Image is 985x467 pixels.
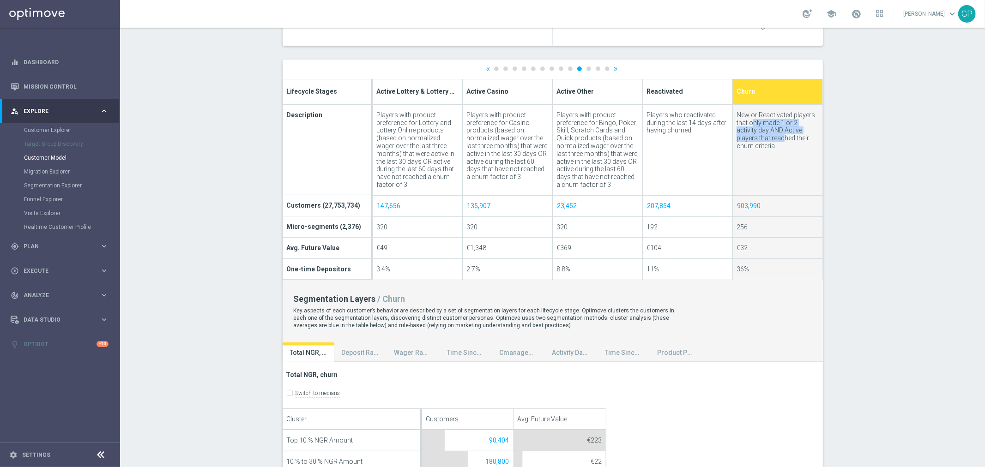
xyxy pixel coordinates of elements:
[387,346,439,362] a: Wager Ranking, Churn
[11,107,100,115] div: Explore
[283,430,421,451] td: Top 10 % NGR Amount
[596,66,600,71] a: 12
[586,66,591,71] a: 11
[10,59,109,66] div: equalizer Dashboard
[11,267,19,275] i: play_circle_outline
[11,291,100,299] div: Analyze
[737,223,819,231] div: 256
[647,223,729,231] div: 192
[9,451,18,459] i: settings
[466,86,508,96] span: Active Casino
[10,316,109,323] div: Data Studio keyboard_arrow_right
[514,408,606,430] th: Avg. Future Value
[650,346,702,362] a: Product Prefrence, LifeTime
[24,192,119,206] div: Funnel Explorer
[11,242,19,251] i: gps_fixed
[376,86,459,96] span: Active Lottery & Lottery Online
[100,242,109,251] i: keyboard_arrow_right
[494,66,499,71] a: 1
[24,206,119,220] div: Visits Explorer
[283,346,334,362] a: Total NGR, churn
[466,265,549,273] div: 2.7%
[10,341,109,348] button: lightbulb Optibot +10
[440,346,491,362] a: Time Since Last Activity - Churn
[598,346,649,362] a: Time Since First Deposit - Churn
[647,86,683,96] span: Reactivated
[296,390,340,398] label: Switch to medians
[24,244,100,249] span: Plan
[737,86,755,96] span: Churn
[518,458,602,466] div: €22
[556,86,594,96] span: Active Other
[294,307,679,329] p: Key aspects of each customer’s behavior are described by a set of segmentation layers for each li...
[540,66,545,71] a: 6
[394,349,431,357] div: Wager Ranking, Churn
[342,349,379,357] div: Deposit Ranking, Churn
[11,58,19,66] i: equalizer
[24,151,119,165] div: Customer Model
[376,265,459,273] div: 3.4%
[378,294,405,304] span: / Churn
[550,66,554,71] a: 7
[605,66,610,71] a: 13
[100,107,109,115] i: keyboard_arrow_right
[24,210,96,217] a: Visits Explorer
[283,104,372,195] td: Description
[283,408,421,430] th: Cluster
[500,349,537,357] div: Cmanagement New Layer
[11,316,100,324] div: Data Studio
[11,332,109,356] div: Optibot
[24,165,119,179] div: Migration Explorer
[647,244,729,252] div: €104
[283,195,372,216] td: Customers (27,753,734)
[522,66,526,71] a: 4
[24,137,119,151] div: Target Group Discovery
[11,267,100,275] div: Execute
[447,349,484,357] div: Time Since Last Activity - Churn
[24,108,100,114] span: Explore
[10,267,109,275] button: play_circle_outline Execute keyboard_arrow_right
[958,5,976,23] div: GP
[421,408,514,430] th: Customers
[283,258,372,280] td: One-time Depositors
[24,50,109,74] a: Dashboard
[11,291,19,299] i: track_changes
[283,364,823,385] h3: Total NGR, churn
[485,456,510,467] a: 180,800
[545,346,597,362] a: Activity Days Ranking, Churn
[556,111,639,189] div: Players with product preference for Bingo, Poker, Skill, Scratch Cards and Quick products (based ...
[376,201,401,211] a: 147,656
[486,66,490,72] a: «
[737,201,761,211] a: 903,990
[376,111,459,189] div: Players with product preference for Lottery and Lottery Online products (based on normalized wage...
[466,201,491,211] a: 135,907
[556,223,639,231] div: 320
[24,268,100,274] span: Execute
[647,111,729,134] div: Players who reactivated during the last 14 days after having churned
[10,243,109,250] button: gps_fixed Plan keyboard_arrow_right
[577,66,582,71] a: 10
[376,223,459,231] div: 320
[513,66,517,71] a: 3
[10,292,109,299] button: track_changes Analyze keyboard_arrow_right
[24,293,100,298] span: Analyze
[24,223,96,231] a: Realtime Customer Profile
[97,341,109,347] div: +10
[826,9,836,19] span: school
[24,179,119,192] div: Segmentation Explorer
[518,437,602,444] div: €223
[24,154,96,162] a: Customer Model
[492,346,544,362] a: Cmanagement New Layer
[10,108,109,115] div: person_search Explore keyboard_arrow_right
[737,265,819,273] div: 36%
[556,265,639,273] div: 8.8%
[552,349,589,357] div: Activity Days Ranking, Churn
[100,315,109,324] i: keyboard_arrow_right
[556,201,577,211] a: 23,452
[100,291,109,299] i: keyboard_arrow_right
[11,107,19,115] i: person_search
[531,66,536,71] a: 5
[10,83,109,90] button: Mission Control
